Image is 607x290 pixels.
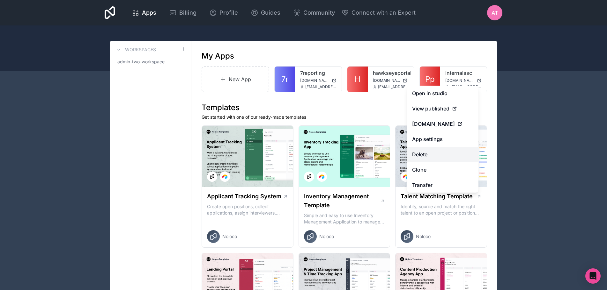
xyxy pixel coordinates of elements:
[300,78,329,83] span: [DOMAIN_NAME]
[407,131,478,147] a: App settings
[319,233,334,240] span: Noloco
[207,192,281,201] h1: Applicant Tracking System
[373,69,409,77] a: hawkseyeportal
[281,74,288,84] span: 7r
[304,212,385,225] p: Simple and easy to use Inventory Management Application to manage your stock, orders and Manufact...
[222,233,237,240] span: Noloco
[401,203,482,216] p: Identify, source and match the right talent to an open project or position with our Talent Matchi...
[305,84,337,89] span: [EMAIL_ADDRESS][DOMAIN_NAME]
[445,78,474,83] span: [DOMAIN_NAME]
[420,67,440,92] a: Pp
[407,116,478,131] a: [DOMAIN_NAME]
[341,8,416,17] button: Connect with an Expert
[288,6,340,20] a: Community
[407,162,478,177] a: Clone
[127,6,161,20] a: Apps
[352,8,416,17] span: Connect with an Expert
[407,177,478,193] a: Transfer
[378,84,409,89] span: [EMAIL_ADDRESS][DOMAIN_NAME]
[373,78,400,83] span: [DOMAIN_NAME]
[319,174,324,179] img: Airtable Logo
[275,67,295,92] a: 7r
[585,268,601,284] div: Open Intercom Messenger
[355,74,360,84] span: H
[407,147,478,162] button: Delete
[115,46,156,53] a: Workspaces
[403,174,408,179] img: Airtable Logo
[445,78,482,83] a: [DOMAIN_NAME]
[407,86,478,101] a: Open in studio
[416,233,431,240] span: Noloco
[207,203,288,216] p: Create open positions, collect applications, assign interviewers, centralise candidate feedback a...
[412,105,449,112] span: View published
[202,103,487,113] h1: Templates
[300,78,337,83] a: [DOMAIN_NAME]
[492,9,498,17] span: AT
[401,192,473,201] h1: Talent Matching Template
[246,6,285,20] a: Guides
[304,192,381,210] h1: Inventory Management Template
[219,8,238,17] span: Profile
[261,8,280,17] span: Guides
[347,67,368,92] a: H
[202,114,487,120] p: Get started with one of our ready-made templates
[425,74,435,84] span: Pp
[202,66,269,92] a: New App
[125,46,156,53] h3: Workspaces
[142,8,156,17] span: Apps
[204,6,243,20] a: Profile
[164,6,202,20] a: Billing
[450,84,482,89] span: [EMAIL_ADDRESS][DOMAIN_NAME]
[179,8,196,17] span: Billing
[373,78,409,83] a: [DOMAIN_NAME]
[222,174,227,179] img: Airtable Logo
[202,51,234,61] h1: My Apps
[445,69,482,77] a: internalssc
[407,101,478,116] a: View published
[115,56,186,67] a: admin-two-workspace
[300,69,337,77] a: 7reporting
[412,120,455,128] span: [DOMAIN_NAME]
[303,8,335,17] span: Community
[117,59,165,65] span: admin-two-workspace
